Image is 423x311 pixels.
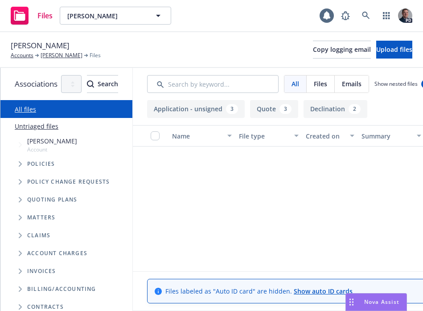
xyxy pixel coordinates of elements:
[342,79,361,88] span: Emails
[357,7,375,25] a: Search
[364,298,399,306] span: Nova Assist
[374,80,418,88] span: Show nested files
[304,100,367,118] button: Declination
[294,287,353,295] a: Show auto ID cards
[235,125,302,147] button: File type
[7,3,56,28] a: Files
[147,75,279,93] input: Search by keyword...
[147,100,245,118] button: Application - unsigned
[90,51,101,59] span: Files
[337,7,354,25] a: Report a Bug
[250,100,298,118] button: Quote
[60,7,171,25] button: [PERSON_NAME]
[226,104,238,114] div: 3
[172,131,222,141] div: Name
[41,51,82,59] a: [PERSON_NAME]
[349,104,361,114] div: 2
[27,233,50,238] span: Claims
[168,125,235,147] button: Name
[165,286,353,296] span: Files labeled as "Auto ID card" are hidden.
[15,122,58,131] a: Untriaged files
[27,161,55,167] span: Policies
[37,12,53,19] span: Files
[279,104,292,114] div: 3
[11,40,70,51] span: [PERSON_NAME]
[292,79,299,88] span: All
[314,79,327,88] span: Files
[27,179,110,185] span: Policy change requests
[376,45,412,54] span: Upload files
[361,131,411,141] div: Summary
[15,105,36,113] a: All files
[376,41,412,59] button: Upload files
[27,304,64,310] span: Contracts
[302,125,358,147] button: Created on
[306,131,345,141] div: Created on
[0,134,132,280] div: Tree Example
[27,146,77,153] span: Account
[239,131,289,141] div: File type
[313,41,371,59] button: Copy logging email
[87,80,94,88] svg: Search
[27,197,78,202] span: Quoting plans
[27,136,77,146] span: [PERSON_NAME]
[27,251,87,256] span: Account charges
[67,11,144,21] span: [PERSON_NAME]
[11,51,33,59] a: Accounts
[27,269,56,274] span: Invoices
[27,215,55,220] span: Matters
[345,293,407,311] button: Nova Assist
[378,7,395,25] a: Switch app
[313,45,371,54] span: Copy logging email
[87,75,118,93] button: SearchSearch
[27,286,96,292] span: Billing/Accounting
[15,78,57,90] span: Associations
[346,294,357,311] div: Drag to move
[151,131,160,140] input: Select all
[398,8,412,23] img: photo
[87,76,118,92] div: Search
